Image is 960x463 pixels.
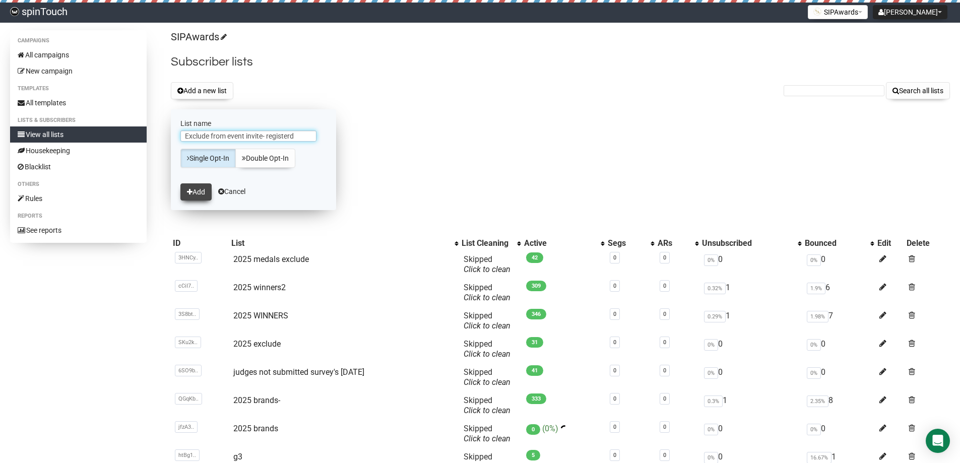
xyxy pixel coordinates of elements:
span: 0.29% [704,311,726,322]
a: All templates [10,95,147,111]
a: 0 [613,395,616,402]
span: SKu2k.. [175,337,201,348]
span: 0% [807,254,821,266]
span: 0 [526,424,540,435]
div: List [231,238,450,248]
td: 6 [803,279,875,307]
img: 1.png [813,8,821,16]
th: Delete: No sort applied, sorting is disabled [905,236,950,250]
a: Click to clean [464,264,510,274]
a: 0 [613,311,616,317]
a: judges not submitted survey's [DATE] [233,367,364,377]
span: 2.35% [807,395,828,407]
a: 0 [663,424,666,430]
span: Skipped [464,283,510,302]
span: 1.9% [807,283,825,294]
a: 2025 brands- [233,395,280,405]
span: 41 [526,365,543,376]
a: 0 [613,367,616,374]
a: 0 [663,254,666,261]
td: 1 [700,279,803,307]
a: All campaigns [10,47,147,63]
button: Add a new list [171,82,233,99]
span: (0%) [542,424,558,433]
span: 42 [526,252,543,263]
a: Click to clean [464,434,510,443]
td: 0 [700,420,803,448]
li: Templates [10,83,147,95]
div: ARs [658,238,690,248]
a: 0 [663,311,666,317]
img: 03d9c63169347288d6280a623f817d70 [10,7,19,16]
div: List Cleaning [462,238,512,248]
span: Skipped [464,339,510,359]
span: Skipped [464,254,510,274]
a: Housekeeping [10,143,147,159]
a: Click to clean [464,406,510,415]
span: 0.3% [704,395,723,407]
div: Segs [608,238,646,248]
a: 0 [663,339,666,346]
th: Edit: No sort applied, sorting is disabled [875,236,905,250]
span: 31 [526,337,543,348]
span: 0% [807,367,821,379]
span: 6SO9b.. [175,365,202,376]
input: The name of your new list [180,130,316,142]
span: 0% [807,339,821,351]
a: Click to clean [464,321,510,330]
a: Click to clean [464,349,510,359]
li: Campaigns [10,35,147,47]
span: 0% [807,424,821,435]
a: Single Opt-In [180,149,236,168]
td: 1 [700,307,803,335]
th: List: No sort applied, activate to apply an ascending sort [229,236,460,250]
span: Skipped [464,424,510,443]
a: 0 [663,367,666,374]
span: 1.98% [807,311,828,322]
th: List Cleaning: No sort applied, activate to apply an ascending sort [460,236,522,250]
td: 0 [700,250,803,279]
img: loader-light.gif [560,425,568,433]
td: 0 [700,335,803,363]
span: 5 [526,450,540,460]
span: QGqKb.. [175,393,202,405]
span: 0% [704,254,718,266]
a: 0 [663,452,666,458]
a: g3 [233,452,242,461]
div: Edit [877,238,903,248]
span: htBg1.. [175,449,200,461]
th: ID: No sort applied, sorting is disabled [171,236,229,250]
span: cCiI7.. [175,280,198,292]
span: 3HNCy.. [175,252,202,263]
span: 346 [526,309,546,319]
a: 2025 exclude [233,339,281,349]
button: Add [180,183,212,201]
div: Unsubscribed [702,238,793,248]
a: 2025 winners2 [233,283,286,292]
td: 0 [803,335,875,363]
a: 2025 WINNERS [233,311,288,320]
a: Rules [10,190,147,207]
label: List name [180,119,327,128]
a: See reports [10,222,147,238]
span: 333 [526,393,546,404]
a: Double Opt-In [235,149,295,168]
a: Cancel [218,187,245,195]
td: 8 [803,391,875,420]
a: Click to clean [464,293,510,302]
th: Bounced: No sort applied, activate to apply an ascending sort [803,236,875,250]
button: SIPAwards [808,5,868,19]
a: 2025 brands [233,424,278,433]
td: 7 [803,307,875,335]
h2: Subscriber lists [171,53,950,71]
td: 0 [700,363,803,391]
a: Blacklist [10,159,147,175]
a: View all lists [10,126,147,143]
button: [PERSON_NAME] [873,5,947,19]
li: Others [10,178,147,190]
th: Segs: No sort applied, activate to apply an ascending sort [606,236,656,250]
div: Bounced [805,238,865,248]
td: 0 [803,250,875,279]
span: Skipped [464,395,510,415]
a: 0 [613,452,616,458]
